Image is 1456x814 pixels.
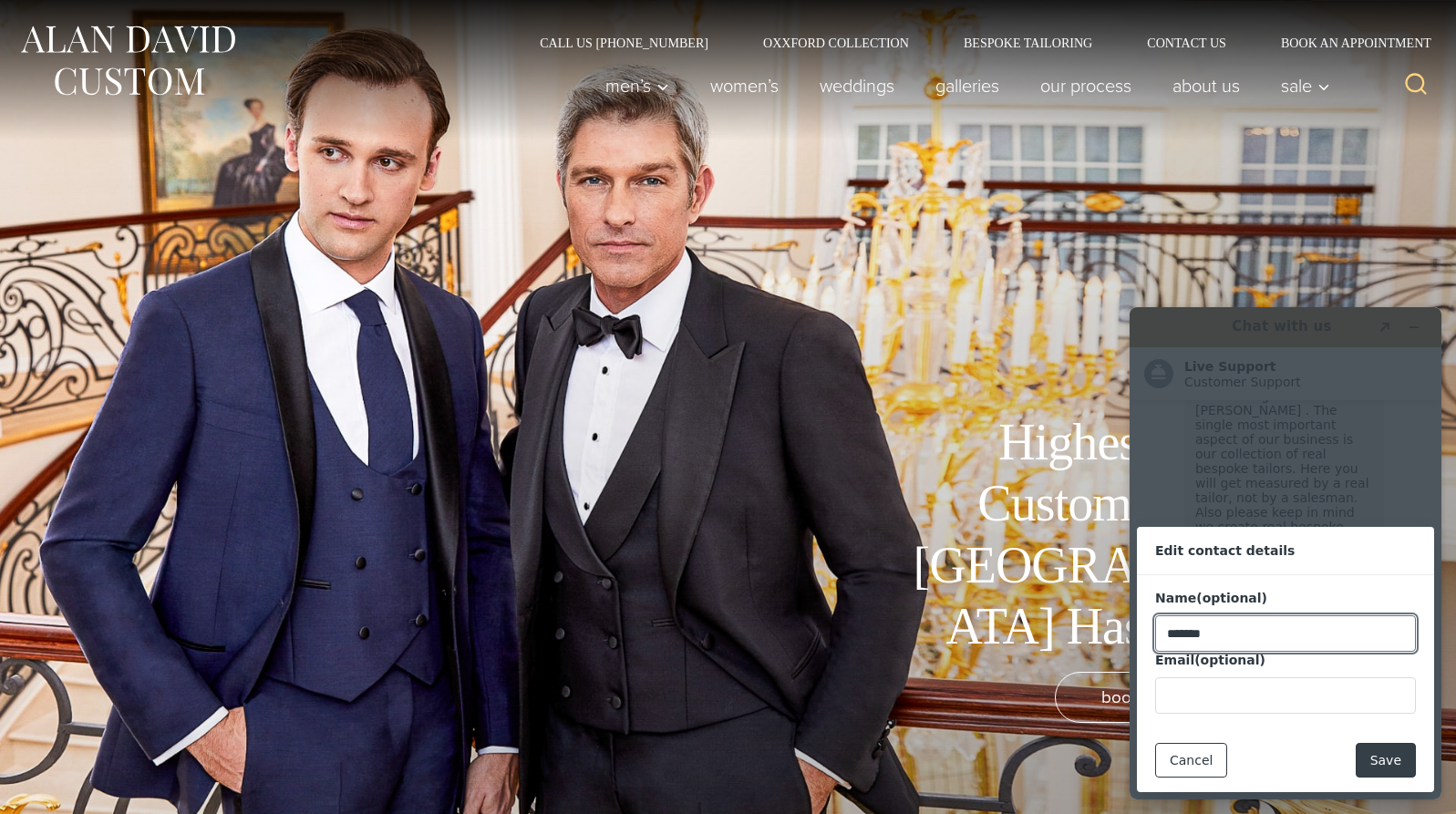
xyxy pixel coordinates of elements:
[1120,36,1254,49] a: Contact Us
[915,67,1020,104] a: Galleries
[1152,67,1261,104] a: About Us
[936,36,1120,49] a: Bespoke Tailoring
[1101,684,1264,710] span: book an appointment
[736,36,936,49] a: Oxxford Collection
[1055,672,1310,723] a: book an appointment
[585,67,1340,104] nav: Primary Navigation
[1254,36,1438,49] a: Book an Appointment
[800,67,915,104] a: weddings
[690,67,800,104] a: Women’s
[512,36,736,49] a: Call Us [PHONE_NUMBER]
[900,412,1310,657] h1: Highest Quality Custom Tuxedos [GEOGRAPHIC_DATA] Has to Offer
[512,36,1438,49] nav: Secondary Navigation
[18,20,237,101] img: Alan David Custom
[1020,67,1152,104] a: Our Process
[43,13,80,29] span: Chat
[1394,64,1438,108] button: View Search Form
[1261,67,1340,104] button: Child menu of Sale
[585,67,690,104] button: Child menu of Men’s
[1115,293,1456,814] iframe: Find more information here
